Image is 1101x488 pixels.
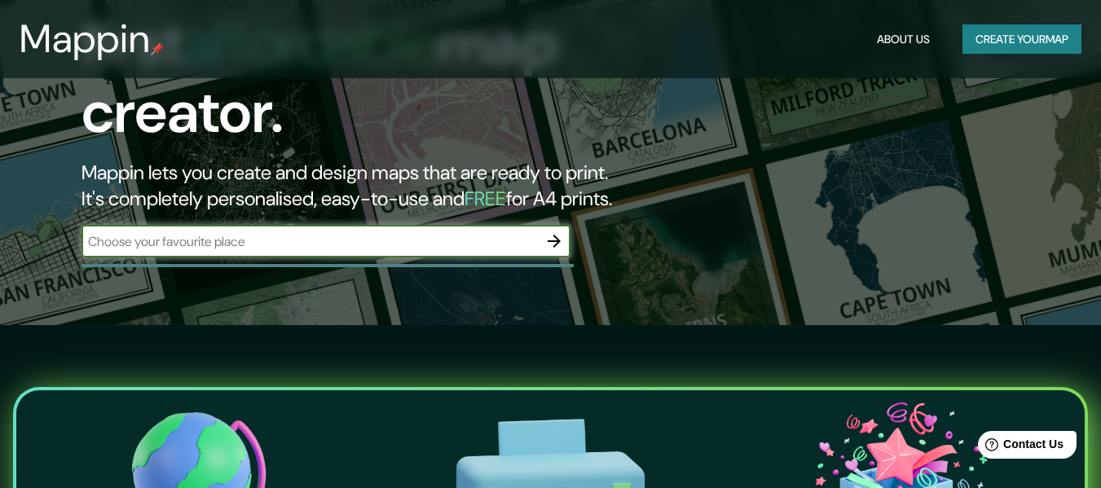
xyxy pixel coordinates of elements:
iframe: Help widget launcher [956,424,1083,470]
h2: Mappin lets you create and design maps that are ready to print. It's completely personalised, eas... [81,160,632,212]
button: About Us [870,24,936,55]
button: Create yourmap [962,24,1081,55]
input: Choose your favourite place [81,232,538,251]
h5: FREE [465,186,506,211]
h3: Mappin [20,16,151,62]
img: mappin-pin [151,42,164,55]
